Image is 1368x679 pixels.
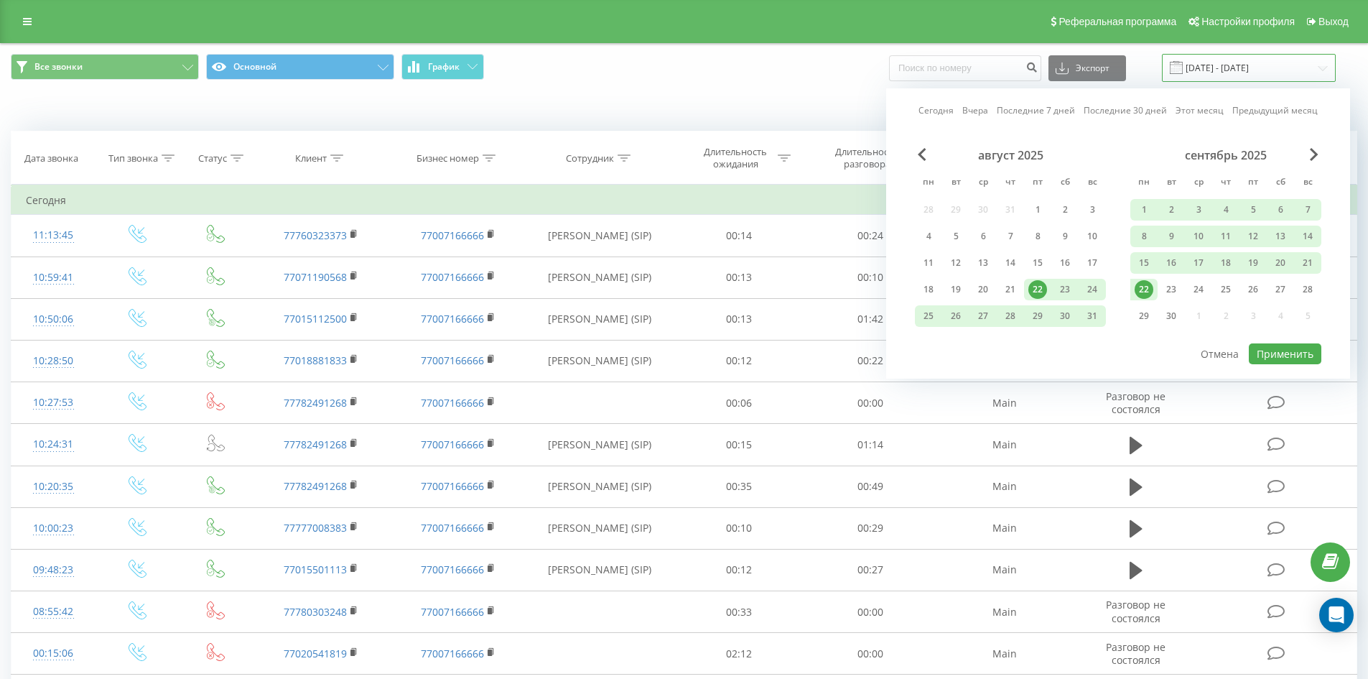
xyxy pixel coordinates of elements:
div: 5 [1244,200,1262,219]
div: 8 [1135,227,1153,246]
td: 00:29 [805,507,936,549]
div: вт 2 сент. 2025 г. [1158,199,1185,221]
div: 10:27:53 [26,389,81,417]
abbr: среда [1188,172,1209,194]
td: 00:27 [805,549,936,591]
div: 11:13:45 [26,221,81,249]
td: Сегодня [11,186,1357,215]
td: Main [936,424,1072,466]
abbr: воскресенье [1297,172,1318,194]
td: [PERSON_NAME] (SIP) [526,549,674,591]
div: ср 20 авг. 2025 г. [969,279,997,300]
span: Настройки профиля [1201,16,1295,27]
a: 77007166666 [421,228,484,242]
td: [PERSON_NAME] (SIP) [526,298,674,340]
abbr: среда [972,172,994,194]
span: График [428,62,460,72]
div: 25 [919,307,938,325]
div: 16 [1162,254,1181,272]
div: пт 19 сент. 2025 г. [1239,252,1267,274]
div: Длительность разговора [829,146,906,170]
div: сб 23 авг. 2025 г. [1051,279,1079,300]
td: Main [936,507,1072,549]
a: 77015501113 [284,563,347,576]
abbr: понедельник [918,172,939,194]
div: Дата звонка [24,152,78,165]
div: 14 [1298,227,1317,246]
div: 2 [1056,200,1074,219]
a: 77007166666 [421,479,484,493]
a: Предыдущий месяц [1232,103,1318,117]
a: 77007166666 [421,438,484,451]
td: 00:49 [805,466,936,507]
div: сб 16 авг. 2025 г. [1051,252,1079,274]
div: пт 5 сент. 2025 г. [1239,199,1267,221]
div: 13 [1271,227,1290,246]
td: Main [936,591,1072,633]
div: вт 12 авг. 2025 г. [942,252,969,274]
a: Этот месяц [1176,103,1224,117]
div: 20 [1271,254,1290,272]
div: 6 [1271,200,1290,219]
div: вс 28 сент. 2025 г. [1294,279,1321,300]
div: 27 [1271,280,1290,299]
div: ср 27 авг. 2025 г. [969,305,997,327]
td: Main [936,633,1072,675]
div: ср 10 сент. 2025 г. [1185,226,1212,247]
div: 18 [919,280,938,299]
div: вт 30 сент. 2025 г. [1158,305,1185,327]
div: пн 11 авг. 2025 г. [915,252,942,274]
abbr: вторник [945,172,967,194]
div: 10 [1189,227,1208,246]
td: [PERSON_NAME] (SIP) [526,257,674,298]
div: 26 [946,307,965,325]
button: График [401,54,484,80]
div: вт 9 сент. 2025 г. [1158,226,1185,247]
div: 6 [974,227,992,246]
div: вс 3 авг. 2025 г. [1079,199,1106,221]
div: 10:24:31 [26,430,81,458]
abbr: воскресенье [1081,172,1103,194]
div: пт 15 авг. 2025 г. [1024,252,1051,274]
td: [PERSON_NAME] (SIP) [526,340,674,382]
a: 77777008383 [284,521,347,535]
div: вт 26 авг. 2025 г. [942,305,969,327]
span: Previous Month [918,148,926,161]
div: Бизнес номер [417,152,479,165]
div: пт 22 авг. 2025 г. [1024,279,1051,300]
div: Статус [198,152,227,165]
div: 24 [1083,280,1102,299]
div: 29 [1028,307,1047,325]
td: 00:00 [805,591,936,633]
div: чт 11 сент. 2025 г. [1212,226,1239,247]
a: 77007166666 [421,312,484,325]
div: ср 6 авг. 2025 г. [969,226,997,247]
div: чт 28 авг. 2025 г. [997,305,1024,327]
div: пт 1 авг. 2025 г. [1024,199,1051,221]
a: Последние 30 дней [1084,103,1167,117]
abbr: суббота [1054,172,1076,194]
div: 7 [1298,200,1317,219]
div: вс 31 авг. 2025 г. [1079,305,1106,327]
div: вт 19 авг. 2025 г. [942,279,969,300]
div: вс 10 авг. 2025 г. [1079,226,1106,247]
abbr: суббота [1270,172,1291,194]
div: сб 9 авг. 2025 г. [1051,226,1079,247]
div: ср 24 сент. 2025 г. [1185,279,1212,300]
a: 77007166666 [421,605,484,619]
div: 29 [1135,307,1153,325]
td: 00:00 [805,382,936,424]
div: 11 [1216,227,1235,246]
td: [PERSON_NAME] (SIP) [526,466,674,507]
div: 17 [1083,254,1102,272]
div: чт 25 сент. 2025 г. [1212,279,1239,300]
div: Open Intercom Messenger [1319,598,1354,632]
div: 12 [946,254,965,272]
div: 14 [1001,254,1020,272]
div: 23 [1056,280,1074,299]
a: 77071190568 [284,270,347,284]
td: Main [936,382,1072,424]
button: Отмена [1193,343,1247,364]
div: 10 [1083,227,1102,246]
div: ср 13 авг. 2025 г. [969,252,997,274]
